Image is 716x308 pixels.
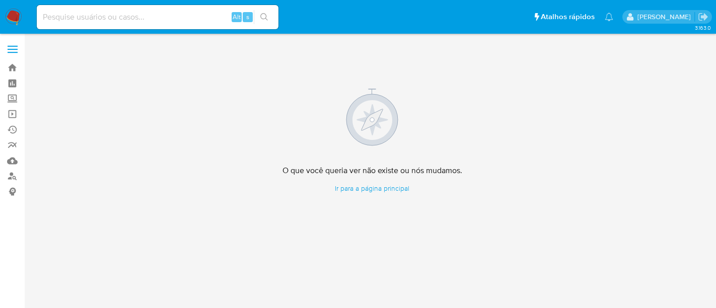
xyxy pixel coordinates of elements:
a: Sair [698,12,708,22]
input: Pesquise usuários ou casos... [37,11,278,24]
a: Ir para a página principal [282,184,462,193]
span: s [246,12,249,22]
a: Notificações [605,13,613,21]
h4: O que você queria ver não existe ou nós mudamos. [282,166,462,176]
button: search-icon [254,10,274,24]
span: Alt [233,12,241,22]
p: erico.trevizan@mercadopago.com.br [637,12,694,22]
span: Atalhos rápidos [541,12,595,22]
